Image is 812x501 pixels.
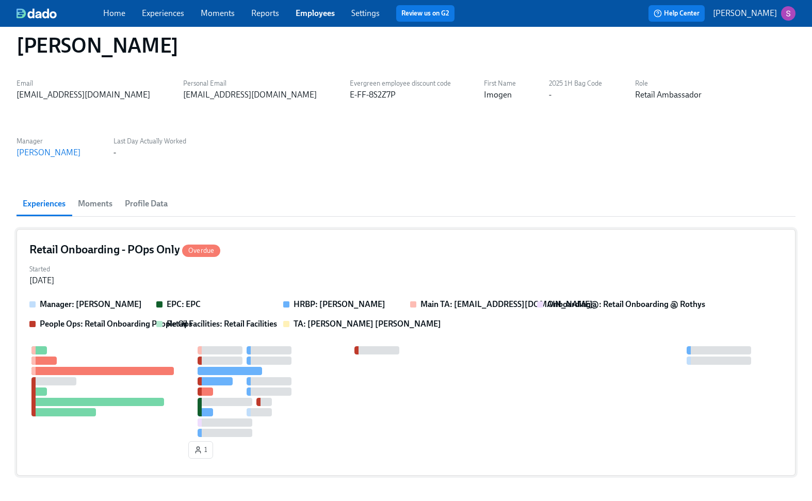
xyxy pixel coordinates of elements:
span: Profile Data [125,197,168,211]
strong: EPC: EPC [167,299,201,309]
span: Experiences [23,197,66,211]
a: Home [103,8,125,18]
h4: Retail Onboarding - POps Only [29,242,220,257]
label: Last Day Actually Worked [113,136,186,147]
div: Retail Ambassador [635,89,702,101]
strong: Retail Facilities: Retail Facilities [167,319,277,329]
strong: Main TA: [EMAIL_ADDRESS][DOMAIN_NAME] [420,299,593,309]
div: - [113,147,116,158]
div: [EMAIL_ADDRESS][DOMAIN_NAME] [183,89,317,101]
button: 1 [188,441,213,459]
a: Moments [201,8,235,18]
a: Experiences [142,8,184,18]
a: dado [17,8,103,19]
strong: People Ops: Retail Onboarding People Ops [40,319,192,329]
a: Review us on G2 [401,8,449,19]
strong: HRBP: [PERSON_NAME] [294,299,385,309]
label: Personal Email [183,78,317,89]
img: dado [17,8,57,19]
div: - [549,89,551,101]
a: Employees [296,8,335,18]
strong: Onboarding@: Retail Onboarding @ Rothys [547,299,705,309]
a: Settings [351,8,380,18]
strong: Manager: [PERSON_NAME] [40,299,142,309]
span: 1 [194,445,207,455]
label: Started [29,264,54,275]
h1: [PERSON_NAME] [17,33,178,58]
label: Email [17,78,150,89]
label: Role [635,78,702,89]
button: Help Center [648,5,705,22]
a: Reports [251,8,279,18]
a: [PERSON_NAME] [17,148,80,157]
strong: TA: [PERSON_NAME] [PERSON_NAME] [294,319,441,329]
button: Review us on G2 [396,5,454,22]
span: Moments [78,197,112,211]
span: Help Center [654,8,700,19]
button: [PERSON_NAME] [713,6,795,21]
p: [PERSON_NAME] [713,8,777,19]
div: E-FF-8S2Z7P [350,89,396,101]
label: 2025 1H Bag Code [549,78,602,89]
img: ACg8ocKvalk5eKiSYA0Mj5kntfYcqlTkZhBNoQiYmXyzfaV5EtRlXQ=s96-c [781,6,795,21]
div: Imogen [484,89,512,101]
span: Overdue [182,247,220,254]
div: [DATE] [29,275,54,286]
label: Manager [17,136,80,147]
div: [EMAIL_ADDRESS][DOMAIN_NAME] [17,89,150,101]
label: Evergreen employee discount code [350,78,451,89]
label: First Name [484,78,516,89]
